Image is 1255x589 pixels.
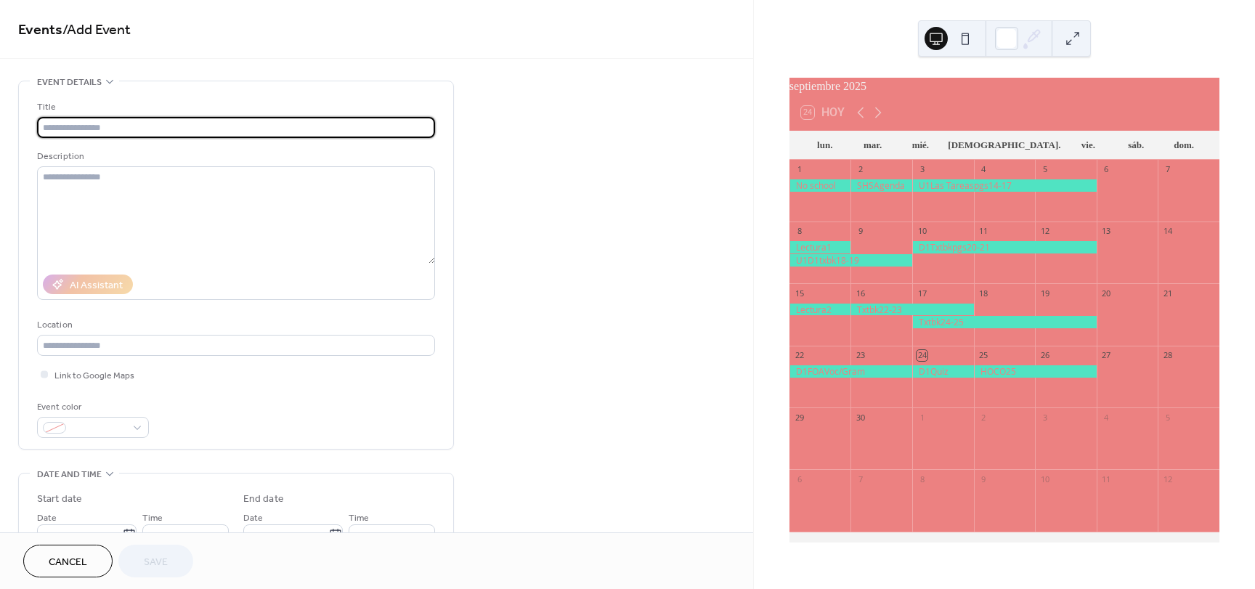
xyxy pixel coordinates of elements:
[37,75,102,90] span: Event details
[142,511,163,526] span: Time
[794,350,805,361] div: 22
[850,304,973,316] div: Txtbk22-23
[1101,164,1112,175] div: 6
[1162,474,1173,484] div: 12
[855,474,866,484] div: 7
[850,179,912,192] div: SHSAgenda
[49,555,87,570] span: Cancel
[1039,350,1050,361] div: 26
[789,304,851,316] div: Lectura2
[18,16,62,44] a: Events
[1101,412,1112,423] div: 4
[978,226,989,237] div: 11
[1039,164,1050,175] div: 5
[1162,412,1173,423] div: 5
[1112,131,1160,160] div: sáb.
[23,545,113,577] button: Cancel
[794,288,805,298] div: 15
[37,317,432,333] div: Location
[794,474,805,484] div: 6
[944,131,1064,160] div: [DEMOGRAPHIC_DATA].
[917,474,927,484] div: 8
[978,164,989,175] div: 4
[794,412,805,423] div: 29
[37,149,432,164] div: Description
[1162,226,1173,237] div: 14
[1162,288,1173,298] div: 21
[1039,226,1050,237] div: 12
[1160,131,1208,160] div: dom.
[54,368,134,383] span: Link to Google Maps
[917,164,927,175] div: 3
[37,511,57,526] span: Date
[37,492,82,507] div: Start date
[1162,164,1173,175] div: 7
[789,179,851,192] div: No school
[1101,226,1112,237] div: 13
[917,226,927,237] div: 10
[978,474,989,484] div: 9
[1039,474,1050,484] div: 10
[917,288,927,298] div: 17
[789,241,851,253] div: Lectura1
[789,365,912,378] div: D1FOAVoc/Gram
[849,131,897,160] div: mar.
[855,226,866,237] div: 9
[1162,350,1173,361] div: 28
[912,179,1097,192] div: U1Las Tareaspgs14-17
[978,412,989,423] div: 2
[917,350,927,361] div: 24
[789,78,1219,95] div: septiembre 2025
[917,412,927,423] div: 1
[62,16,131,44] span: / Add Event
[37,99,432,115] div: Title
[855,350,866,361] div: 23
[1101,350,1112,361] div: 27
[37,399,146,415] div: Event color
[912,365,974,378] div: D1Quiz
[789,254,912,267] div: U1D1txbk18-19
[978,288,989,298] div: 18
[855,164,866,175] div: 2
[974,365,1097,378] div: HOCO25
[978,350,989,361] div: 25
[1064,131,1112,160] div: vie.
[855,412,866,423] div: 30
[1101,474,1112,484] div: 11
[349,511,369,526] span: Time
[243,492,284,507] div: End date
[794,226,805,237] div: 8
[1039,412,1050,423] div: 3
[794,164,805,175] div: 1
[912,316,1097,328] div: Txtbk24-25
[912,241,1097,253] div: D1Txtbkpgs20-21
[37,467,102,482] span: Date and time
[243,511,263,526] span: Date
[896,131,944,160] div: mié.
[855,288,866,298] div: 16
[1039,288,1050,298] div: 19
[1101,288,1112,298] div: 20
[801,131,849,160] div: lun.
